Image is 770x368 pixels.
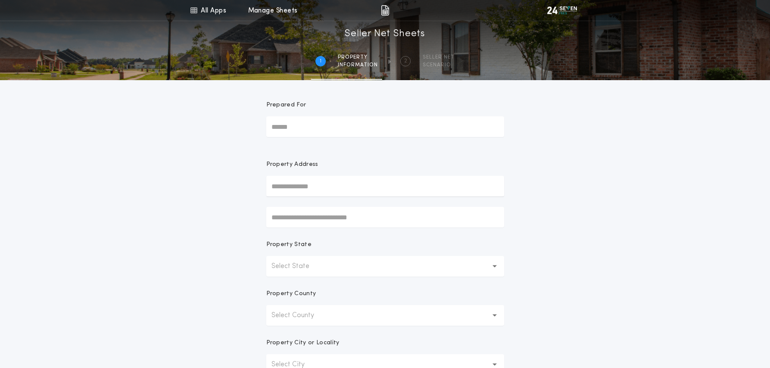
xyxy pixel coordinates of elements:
[271,310,328,321] p: Select County
[338,54,378,61] span: Property
[338,62,378,69] span: information
[266,290,316,298] p: Property County
[345,27,425,41] h1: Seller Net Sheets
[423,62,455,69] span: SCENARIO
[381,5,389,16] img: img
[266,256,504,277] button: Select State
[423,54,455,61] span: SELLER NET
[266,160,504,169] p: Property Address
[271,261,323,271] p: Select State
[266,305,504,326] button: Select County
[266,240,312,249] p: Property State
[266,101,306,109] p: Prepared For
[266,339,340,347] p: Property City or Locality
[320,58,321,65] h2: 1
[266,116,504,137] input: Prepared For
[404,58,407,65] h2: 2
[547,6,577,15] img: vs-icon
